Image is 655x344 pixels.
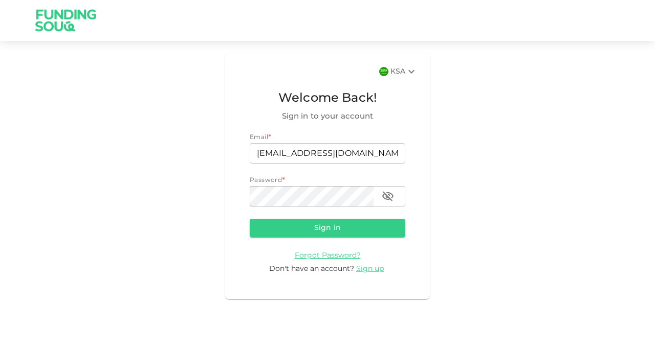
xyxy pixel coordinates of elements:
span: Sign in to your account [250,110,405,123]
span: Email [250,134,268,141]
a: Forgot Password? [295,251,361,259]
span: Password [250,177,282,184]
span: Don't have an account? [269,265,354,272]
input: password [250,186,374,207]
input: email [250,143,405,164]
div: KSA [390,65,418,78]
span: Welcome Back! [250,89,405,108]
button: Sign in [250,219,405,237]
img: flag-sa.b9a346574cdc8950dd34b50780441f57.svg [379,67,388,76]
span: Sign up [356,265,384,272]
